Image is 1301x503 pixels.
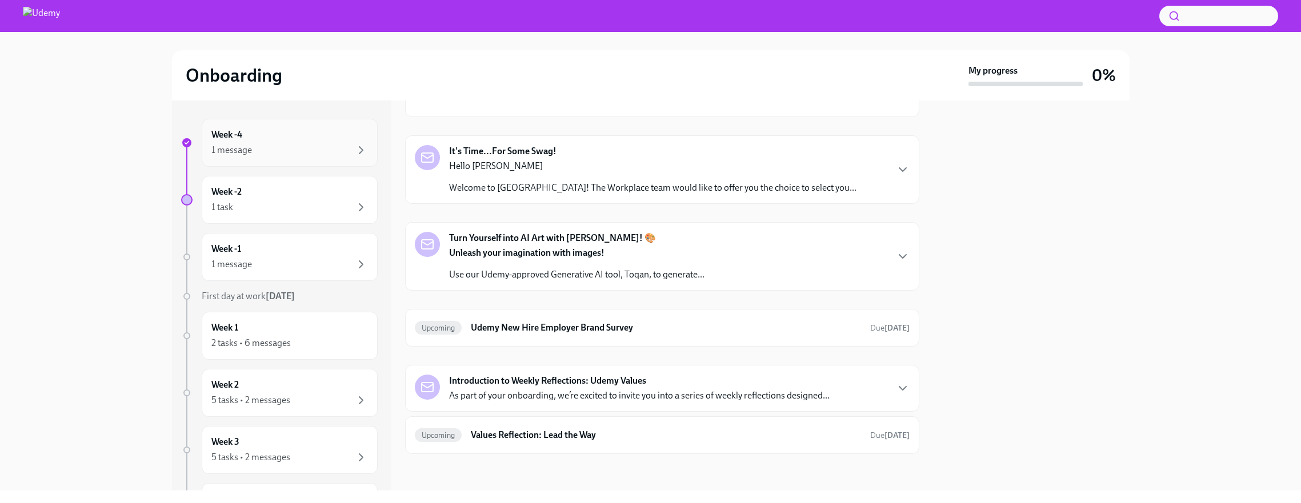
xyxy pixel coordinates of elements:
[23,7,60,25] img: Udemy
[211,201,233,214] div: 1 task
[181,312,378,360] a: Week 12 tasks • 6 messages
[211,451,290,464] div: 5 tasks • 2 messages
[415,319,910,337] a: UpcomingUdemy New Hire Employer Brand SurveyDue[DATE]
[449,375,646,387] strong: Introduction to Weekly Reflections: Udemy Values
[471,321,860,334] h6: Udemy New Hire Employer Brand Survey
[211,243,241,255] h6: Week -1
[211,337,291,349] div: 2 tasks • 6 messages
[449,268,704,281] p: Use our Udemy-approved Generative AI tool, Toqan, to generate...
[870,323,910,333] span: Due
[181,119,378,167] a: Week -41 message
[449,160,856,172] p: Hello [PERSON_NAME]
[211,144,252,156] div: 1 message
[870,323,910,333] span: September 16th, 2025 10:00
[181,369,378,417] a: Week 25 tasks • 2 messages
[1092,65,1116,86] h3: 0%
[884,323,910,333] strong: [DATE]
[870,430,910,440] span: Due
[415,324,462,332] span: Upcoming
[266,291,295,301] strong: [DATE]
[870,430,910,441] span: September 17th, 2025 10:00
[181,233,378,281] a: Week -11 message
[449,247,605,258] strong: Unleash your imagination with images!
[211,258,252,271] div: 1 message
[211,379,239,391] h6: Week 2
[202,291,295,301] span: First day at work
[968,65,1018,77] strong: My progress
[449,232,656,244] strong: Turn Yourself into AI Art with [PERSON_NAME]! 🎨
[449,145,557,158] strong: It's Time...For Some Swag!
[471,429,860,441] h6: Values Reflection: Lead the Way
[449,182,856,194] p: Welcome to [GEOGRAPHIC_DATA]! The Workplace team would like to offer you the choice to select you...
[181,426,378,474] a: Week 35 tasks • 2 messages
[211,186,242,198] h6: Week -2
[181,176,378,224] a: Week -21 task
[884,430,910,440] strong: [DATE]
[415,431,462,440] span: Upcoming
[186,64,282,87] h2: Onboarding
[211,394,290,407] div: 5 tasks • 2 messages
[211,128,242,141] h6: Week -4
[181,290,378,303] a: First day at work[DATE]
[449,389,830,402] p: As part of your onboarding, we’re excited to invite you into a series of weekly reflections desig...
[211,321,238,334] h6: Week 1
[211,436,239,448] h6: Week 3
[415,426,910,444] a: UpcomingValues Reflection: Lead the WayDue[DATE]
